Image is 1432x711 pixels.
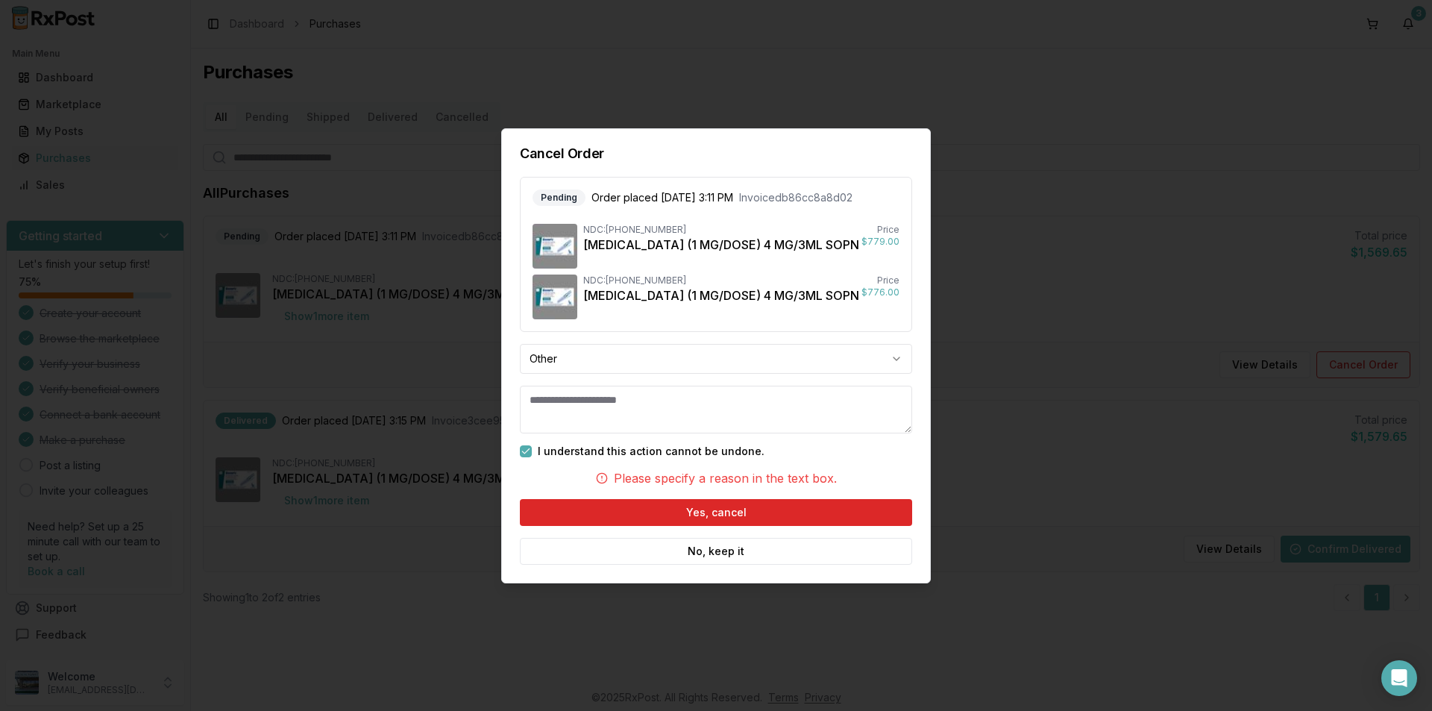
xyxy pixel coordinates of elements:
img: Ozempic (1 MG/DOSE) 4 MG/3ML SOPN [533,224,577,269]
div: Price [877,275,899,286]
img: Ozempic (1 MG/DOSE) 4 MG/3ML SOPN [533,275,577,319]
div: NDC: [PHONE_NUMBER] [583,275,859,286]
button: Yes, cancel [520,499,912,526]
div: Price [877,224,899,236]
span: Invoice db86cc8a8d02 [739,190,852,205]
div: $776.00 [861,286,899,298]
div: $779.00 [861,236,899,248]
div: [MEDICAL_DATA] (1 MG/DOSE) 4 MG/3ML SOPN [583,236,859,254]
div: Please specify a reason in the text box. [520,469,912,487]
span: Order placed [DATE] 3:11 PM [591,190,733,205]
div: [MEDICAL_DATA] (1 MG/DOSE) 4 MG/3ML SOPN [583,286,859,304]
label: I understand this action cannot be undone. [538,446,764,457]
button: No, keep it [520,538,912,565]
h2: Cancel Order [520,147,912,160]
div: Pending [533,190,585,206]
div: NDC: [PHONE_NUMBER] [583,224,859,236]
